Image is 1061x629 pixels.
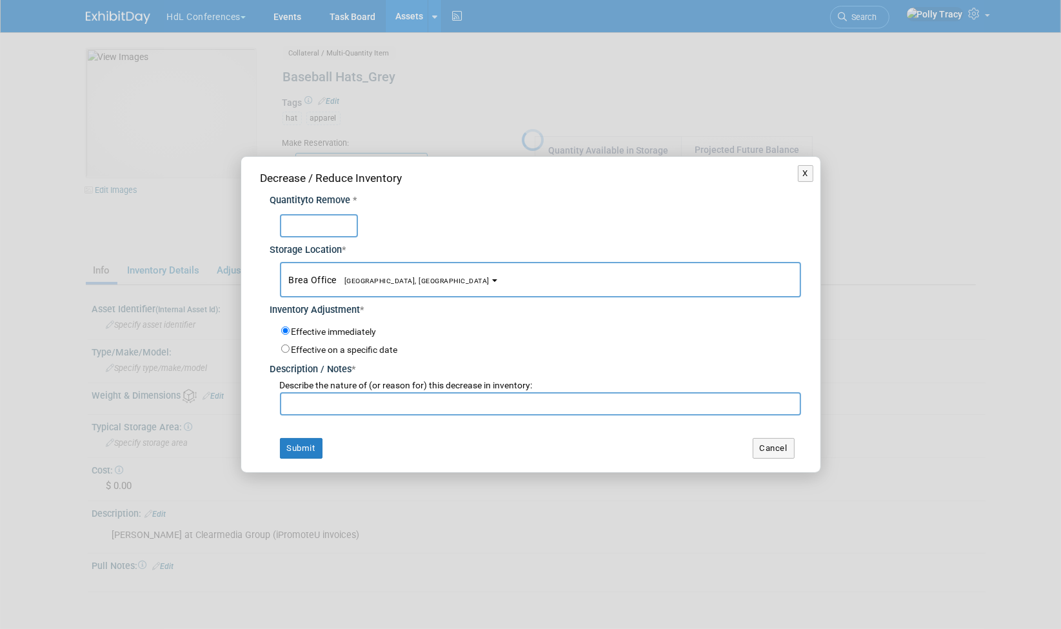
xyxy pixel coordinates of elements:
button: X [798,165,814,182]
span: Brea Office [289,275,490,285]
span: [GEOGRAPHIC_DATA], [GEOGRAPHIC_DATA] [337,277,490,285]
button: Cancel [753,438,795,459]
span: Describe the nature of (or reason for) this decrease in inventory: [280,380,533,390]
span: to Remove [306,195,351,206]
div: Inventory Adjustment [270,297,801,317]
label: Effective on a specific date [292,344,398,355]
button: Submit [280,438,322,459]
div: Storage Location [270,237,801,257]
div: Description / Notes [270,357,801,377]
button: Brea Office[GEOGRAPHIC_DATA], [GEOGRAPHIC_DATA] [280,262,801,297]
span: Decrease / Reduce Inventory [261,172,402,185]
label: Effective immediately [292,326,377,339]
div: Quantity [270,194,801,208]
